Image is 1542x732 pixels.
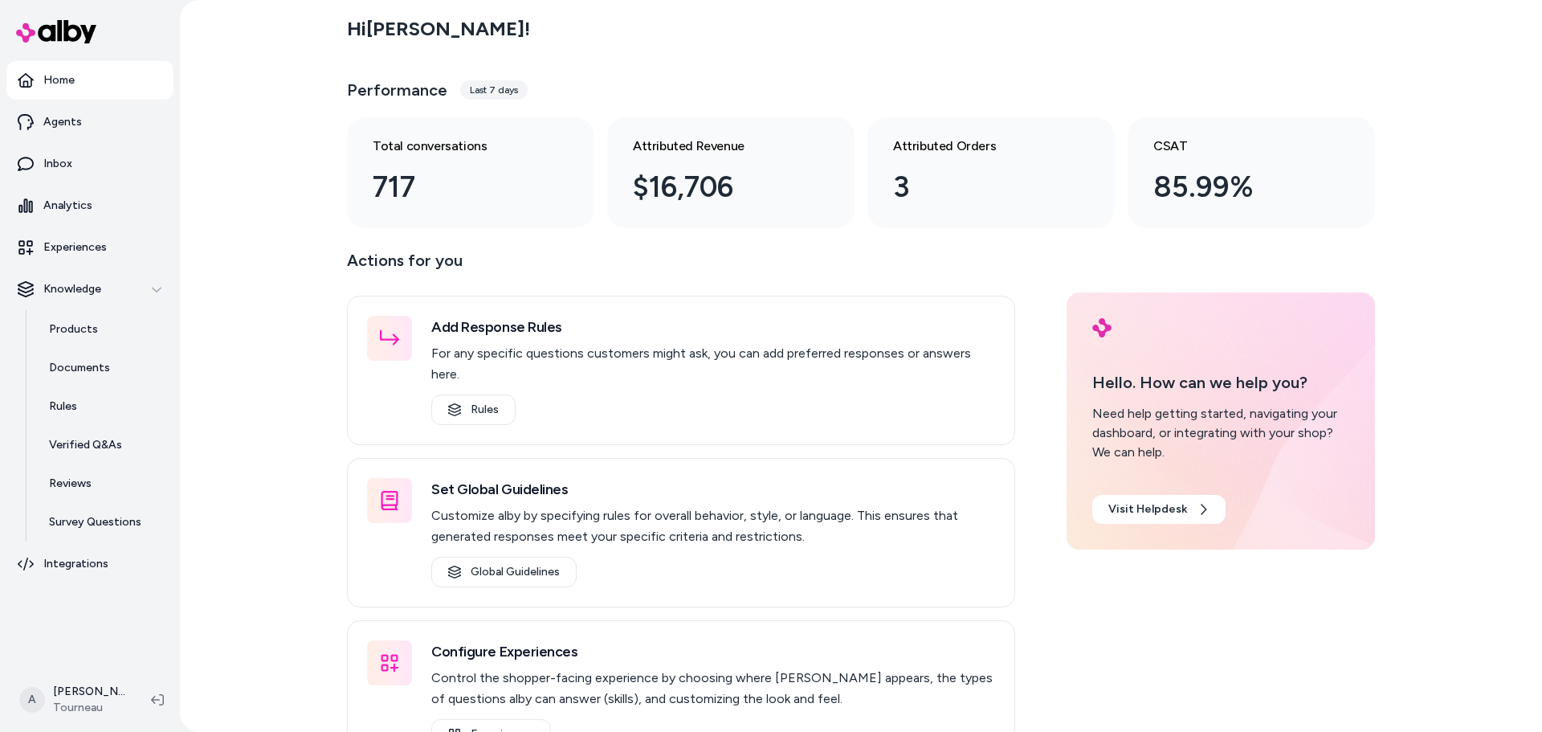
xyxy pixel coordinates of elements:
[43,281,101,297] p: Knowledge
[43,156,72,172] p: Inbox
[1092,318,1112,337] img: alby Logo
[431,343,995,385] p: For any specific questions customers might ask, you can add preferred responses or answers here.
[373,166,543,209] div: 717
[893,166,1063,209] div: 3
[6,228,173,267] a: Experiences
[53,684,125,700] p: [PERSON_NAME]
[16,20,96,43] img: alby Logo
[347,247,1015,286] p: Actions for you
[347,17,530,41] h2: Hi [PERSON_NAME] !
[431,395,516,425] a: Rules
[6,545,173,583] a: Integrations
[33,426,173,464] a: Verified Q&As
[43,198,92,214] p: Analytics
[6,145,173,183] a: Inbox
[33,387,173,426] a: Rules
[43,556,108,572] p: Integrations
[43,72,75,88] p: Home
[33,464,173,503] a: Reviews
[49,437,122,453] p: Verified Q&As
[460,80,528,100] div: Last 7 days
[10,674,138,726] button: A[PERSON_NAME]Tourneau
[633,166,803,209] div: $16,706
[347,79,447,101] h3: Performance
[49,514,141,530] p: Survey Questions
[49,399,77,415] p: Rules
[607,117,855,228] a: Attributed Revenue $16,706
[1128,117,1375,228] a: CSAT 85.99%
[1153,137,1324,156] h3: CSAT
[347,117,594,228] a: Total conversations 717
[893,137,1063,156] h3: Attributed Orders
[6,186,173,225] a: Analytics
[431,316,995,338] h3: Add Response Rules
[49,321,98,337] p: Products
[1092,370,1349,395] p: Hello. How can we help you?
[33,503,173,542] a: Survey Questions
[431,478,995,501] h3: Set Global Guidelines
[49,360,110,376] p: Documents
[53,700,125,716] span: Tourneau
[6,103,173,141] a: Agents
[633,137,803,156] h3: Attributed Revenue
[19,687,45,713] span: A
[43,114,82,130] p: Agents
[43,239,107,256] p: Experiences
[431,505,995,547] p: Customize alby by specifying rules for overall behavior, style, or language. This ensures that ge...
[867,117,1115,228] a: Attributed Orders 3
[1092,404,1349,462] div: Need help getting started, navigating your dashboard, or integrating with your shop? We can help.
[1153,166,1324,209] div: 85.99%
[431,557,577,587] a: Global Guidelines
[373,137,543,156] h3: Total conversations
[431,640,995,663] h3: Configure Experiences
[6,61,173,100] a: Home
[33,349,173,387] a: Documents
[1092,495,1226,524] a: Visit Helpdesk
[431,668,995,710] p: Control the shopper-facing experience by choosing where [PERSON_NAME] appears, the types of quest...
[49,476,92,492] p: Reviews
[6,270,173,309] button: Knowledge
[33,310,173,349] a: Products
